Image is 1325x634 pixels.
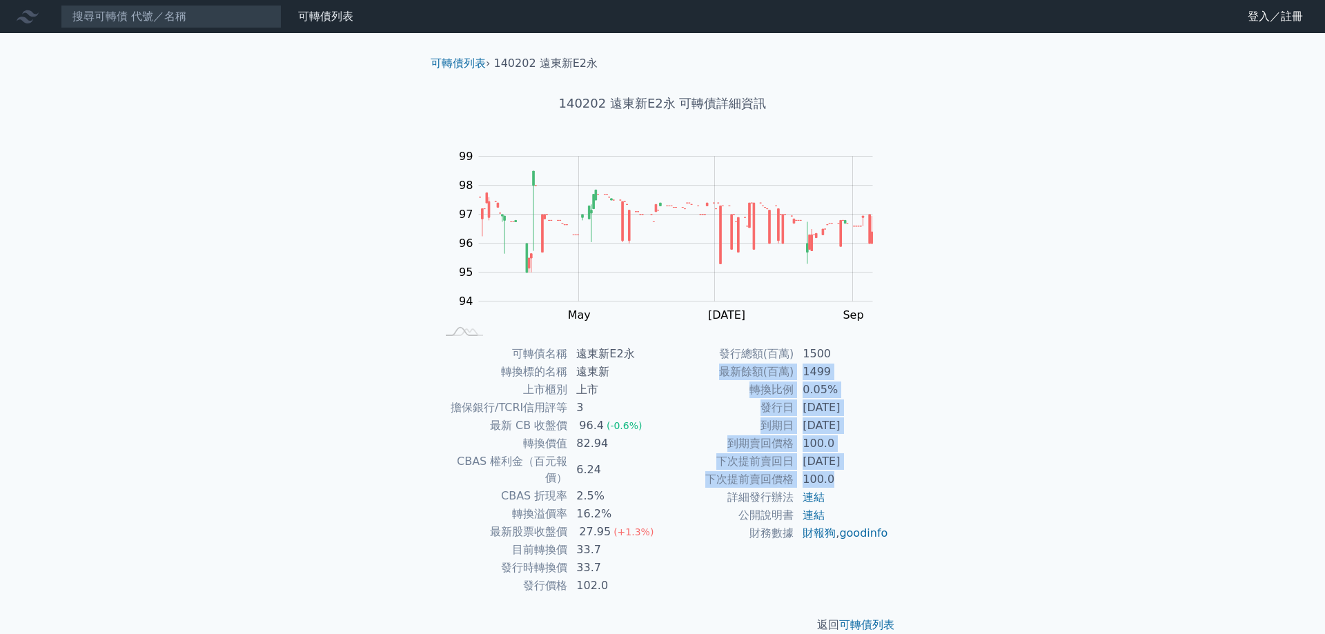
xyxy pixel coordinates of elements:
td: 發行價格 [436,577,568,595]
td: 下次提前賣回價格 [662,470,794,488]
a: 可轉債列表 [298,10,353,23]
tspan: [DATE] [708,308,745,321]
td: 1500 [794,345,889,363]
a: 可轉債列表 [839,618,894,631]
td: , [794,524,889,542]
td: 轉換比例 [662,381,794,399]
td: 上市櫃別 [436,381,568,399]
a: 財報狗 [803,526,836,539]
td: CBAS 折現率 [436,487,568,505]
td: 轉換標的名稱 [436,363,568,381]
iframe: Chat Widget [1256,568,1325,634]
td: 100.0 [794,470,889,488]
td: 上市 [568,381,662,399]
td: 到期賣回價格 [662,435,794,453]
td: 擔保銀行/TCRI信用評等 [436,399,568,417]
g: Chart [452,150,894,321]
p: 返回 [420,617,905,633]
li: › [431,55,490,72]
td: 財務數據 [662,524,794,542]
td: 100.0 [794,435,889,453]
a: 連結 [803,491,825,504]
td: 102.0 [568,577,662,595]
tspan: 97 [459,208,473,221]
td: 最新股票收盤價 [436,523,568,541]
td: 目前轉換價 [436,541,568,559]
td: 轉換溢價率 [436,505,568,523]
td: CBAS 權利金（百元報價） [436,453,568,487]
tspan: 96 [459,237,473,250]
td: 最新 CB 收盤價 [436,417,568,435]
td: 16.2% [568,505,662,523]
tspan: Sep [843,308,863,321]
td: 6.24 [568,453,662,487]
td: [DATE] [794,399,889,417]
td: 33.7 [568,559,662,577]
td: 轉換價值 [436,435,568,453]
td: 下次提前賣回日 [662,453,794,470]
tspan: 94 [459,295,473,308]
h1: 140202 遠東新E2永 可轉債詳細資訊 [420,94,905,113]
td: 遠東新 [568,363,662,381]
td: 2.5% [568,487,662,505]
td: [DATE] [794,453,889,470]
tspan: 98 [459,179,473,192]
td: 0.05% [794,381,889,399]
a: goodinfo [839,526,887,539]
div: 27.95 [576,524,614,540]
td: 公開說明書 [662,506,794,524]
td: [DATE] [794,417,889,435]
li: 140202 遠東新E2永 [494,55,598,72]
div: 96.4 [576,417,607,434]
td: 發行時轉換價 [436,559,568,577]
a: 連結 [803,508,825,522]
td: 最新餘額(百萬) [662,363,794,381]
tspan: 95 [459,266,473,279]
td: 詳細發行辦法 [662,488,794,506]
td: 1499 [794,363,889,381]
tspan: 99 [459,150,473,163]
td: 發行日 [662,399,794,417]
a: 可轉債列表 [431,57,486,70]
td: 3 [568,399,662,417]
td: 發行總額(百萬) [662,345,794,363]
td: 遠東新E2永 [568,345,662,363]
td: 到期日 [662,417,794,435]
span: (+1.3%) [614,526,654,537]
td: 82.94 [568,435,662,453]
span: (-0.6%) [607,420,642,431]
tspan: May [568,308,591,321]
td: 33.7 [568,541,662,559]
a: 登入／註冊 [1237,6,1314,28]
input: 搜尋可轉債 代號／名稱 [61,5,282,28]
td: 可轉債名稱 [436,345,568,363]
